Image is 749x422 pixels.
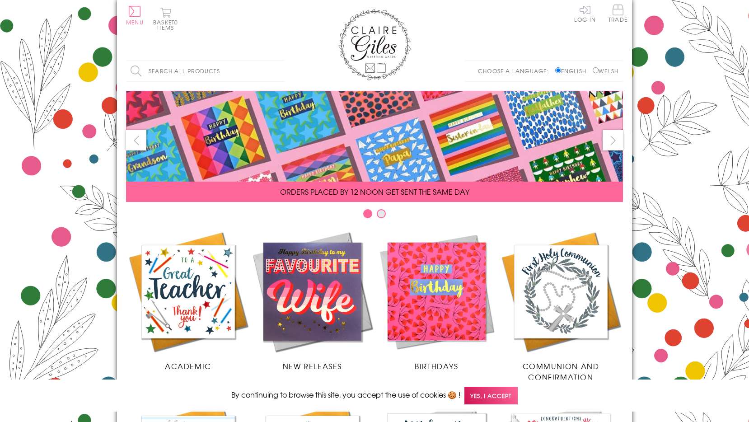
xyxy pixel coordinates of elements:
button: prev [126,130,146,150]
a: Communion and Confirmation [499,230,623,382]
img: Claire Giles Greetings Cards [338,9,411,80]
span: Menu [126,18,144,26]
a: Academic [126,230,250,371]
button: Carousel Page 1 (Current Slide) [363,209,372,218]
input: Welsh [593,67,599,73]
span: Yes, I accept [464,387,518,404]
span: Academic [165,361,211,371]
button: Carousel Page 2 [377,209,386,218]
span: New Releases [283,361,342,371]
a: Log In [574,5,596,22]
input: Search [275,61,284,81]
button: Menu [126,6,144,25]
span: Birthdays [415,361,458,371]
span: ORDERS PLACED BY 12 NOON GET SENT THE SAME DAY [280,186,469,197]
button: Basket0 items [153,7,178,30]
label: English [555,67,591,75]
input: Search all products [126,61,284,81]
a: Trade [609,5,627,24]
label: Welsh [593,67,618,75]
span: Trade [609,5,627,22]
p: Choose a language: [478,67,553,75]
input: English [555,67,561,73]
a: Birthdays [374,230,499,371]
span: Communion and Confirmation [523,361,599,382]
a: New Releases [250,230,374,371]
button: next [603,130,623,150]
div: Carousel Pagination [126,209,623,223]
span: 0 items [157,18,178,32]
